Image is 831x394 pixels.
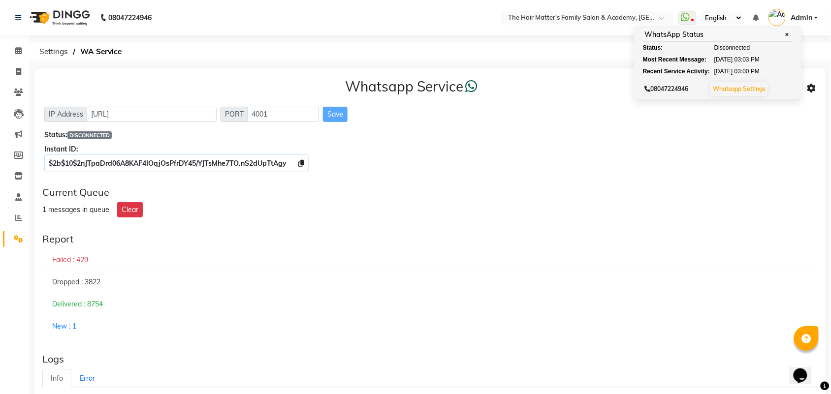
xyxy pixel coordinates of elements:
[42,205,109,215] div: 1 messages in queue
[42,271,818,294] div: Dropped : 3822
[643,55,697,64] div: Most Recent Message:
[34,43,73,61] span: Settings
[75,43,127,61] span: WA Service
[735,67,760,76] span: 03:00 PM
[643,43,697,52] div: Status:
[247,107,319,122] input: Sizing example input
[710,82,768,96] button: Whatsapp Settings
[42,315,818,337] div: New : 1
[735,55,760,64] span: 03:03 PM
[25,4,93,31] img: logo
[49,159,287,168] span: $2b$10$2nJTpaDrd06A8KAF4IOqjOsPfrDY45/YJTsMhe7TO.nS2dUpTtAgy
[791,13,812,23] span: Admin
[42,293,818,316] div: Delivered : 8754
[108,4,152,31] b: 08047224946
[345,78,478,95] h3: Whatsapp Service
[42,186,818,198] div: Current Queue
[42,233,818,245] div: Report
[643,28,793,42] div: WhatsApp Status
[117,202,143,217] button: Clear
[42,249,818,272] div: Failed : 429
[71,369,103,388] a: Error
[790,355,821,384] iframe: chat widget
[713,85,766,92] a: Whatsapp Settings
[783,31,792,38] span: ✕
[44,144,816,154] div: Instant ID:
[67,131,112,139] span: DISCONNECTED
[87,107,217,122] input: Sizing example input
[714,43,750,52] span: Disconnected
[44,107,88,122] span: IP Address
[44,130,816,140] div: Status:
[714,67,733,76] span: [DATE]
[643,67,697,76] div: Recent Service Activity:
[644,85,688,92] span: 08047224946
[221,107,248,122] span: PORT
[714,55,733,64] span: [DATE]
[42,369,71,388] a: Info
[768,9,786,26] img: Admin
[42,353,818,365] div: Logs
